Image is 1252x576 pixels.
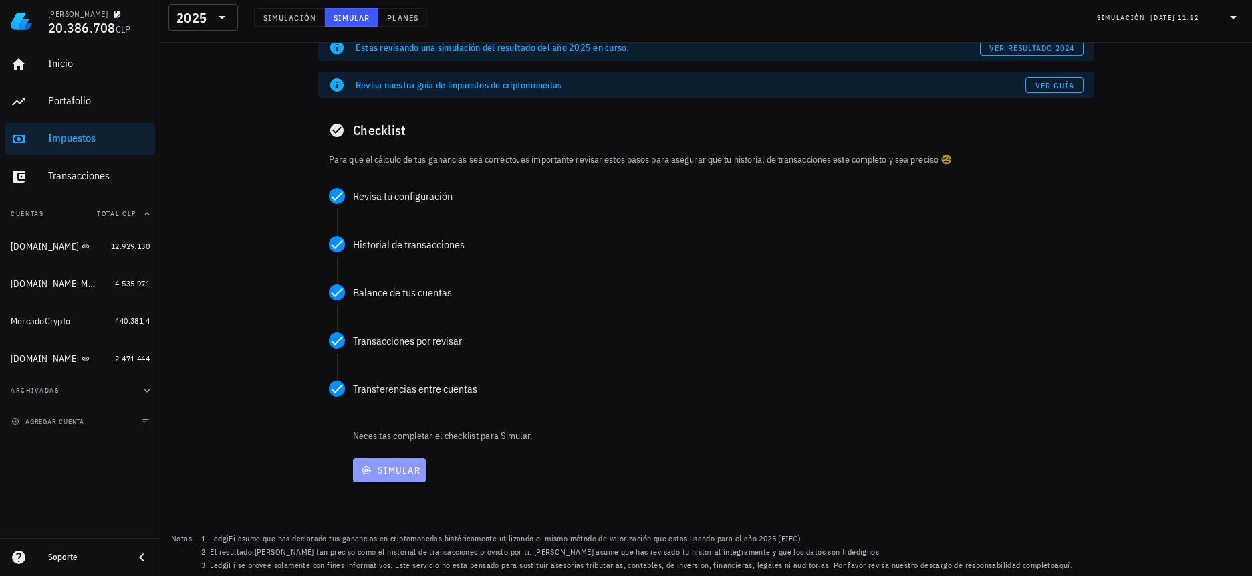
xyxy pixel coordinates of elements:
[378,8,427,27] button: Planes
[1097,9,1150,26] div: Simulación:
[48,552,123,563] div: Soporte
[97,209,136,218] span: Total CLP
[5,375,155,407] button: Archivadas
[350,429,1094,442] p: Necesitas completar el checklist para Simular.
[5,198,155,230] button: CuentasTotal CLP
[115,316,150,326] span: 440.381,4
[356,78,1025,92] div: Revisa nuestra guía de impuestos de criptomonedas
[48,94,150,107] div: Portafolio
[111,241,150,251] span: 12.929.130
[210,532,1072,545] li: LedgiFi asume que has declarado tus ganancias en criptomonedas históricamente utilizando el mismo...
[5,343,155,375] a: [DOMAIN_NAME] 2.471.444
[353,335,1084,346] div: Transacciones por revisar
[5,123,155,155] a: Impuestos
[353,458,426,482] button: Simular
[1035,80,1075,90] span: Ver guía
[11,353,79,365] div: [DOMAIN_NAME]
[14,417,84,426] span: agregar cuenta
[160,528,1252,576] footer: Notas:
[210,545,1072,559] li: El resultado [PERSON_NAME] tan preciso como el historial de transacciones provisto por ti. [PERSO...
[5,230,155,262] a: [DOMAIN_NAME] 12.929.130
[168,4,238,31] div: 2025
[11,316,70,327] div: MercadoCrypto
[254,8,325,27] button: Simulación
[48,9,108,19] div: [PERSON_NAME]
[48,169,150,182] div: Transacciones
[353,287,1084,298] div: Balance de tus cuentas
[980,39,1084,56] button: ver resultado 2024
[48,132,150,145] div: Impuestos
[329,152,1084,167] p: Para que el cálculo de tus ganancias sea correcto, es importante revisar estos pasos para asegura...
[11,11,32,32] img: LedgiFi
[358,464,420,476] span: Simular
[1055,560,1070,570] a: aquí
[989,43,1074,53] span: ver resultado 2024
[48,57,150,70] div: Inicio
[1025,77,1084,93] a: Ver guía
[353,191,1084,201] div: Revisa tu configuración
[115,278,150,288] span: 4.535.971
[356,41,980,54] div: Estas revisando una simulación del resultado del año 2025 en curso.
[116,23,131,35] span: CLP
[263,13,316,23] span: Simulación
[325,8,379,27] button: Simular
[5,161,155,193] a: Transacciones
[386,13,418,23] span: Planes
[176,11,207,25] div: 2025
[5,305,155,337] a: MercadoCrypto 440.381,4
[48,19,116,37] span: 20.386.708
[8,415,90,428] button: agregar cuenta
[5,48,155,80] a: Inicio
[353,383,1084,394] div: Transferencias entre cuentas
[5,268,155,300] a: [DOMAIN_NAME] Margin 4.535.971
[1150,11,1199,25] div: [DATE] 11:12
[1089,5,1249,30] div: Simulación:[DATE] 11:12
[115,353,150,363] span: 2.471.444
[210,559,1072,572] li: LedgiFi se provee solamente con fines informativos. Este servicio no esta pensado para sustituir ...
[333,13,370,23] span: Simular
[11,278,96,290] div: [DOMAIN_NAME] Margin
[5,86,155,118] a: Portafolio
[353,239,1084,250] div: Historial de transacciones
[318,109,1094,152] div: Checklist
[11,241,79,252] div: [DOMAIN_NAME]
